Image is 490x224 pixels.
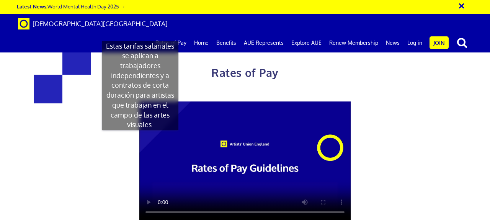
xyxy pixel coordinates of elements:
[403,33,426,52] a: Log in
[17,3,125,10] a: Latest News:World Mental Health Day 2025 →
[12,14,173,33] a: Brand [DEMOGRAPHIC_DATA][GEOGRAPHIC_DATA]
[190,33,212,52] a: Home
[212,33,240,52] a: Benefits
[211,66,278,80] span: Rates of Pay
[287,33,325,52] a: Explore AUE
[17,3,47,10] strong: Latest News:
[430,36,449,49] a: Join
[240,33,287,52] a: AUE Represents
[382,33,403,52] a: News
[325,33,382,52] a: Renew Membership
[450,34,474,51] button: search
[33,20,168,28] span: [DEMOGRAPHIC_DATA][GEOGRAPHIC_DATA]
[152,33,190,52] a: Rates of Pay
